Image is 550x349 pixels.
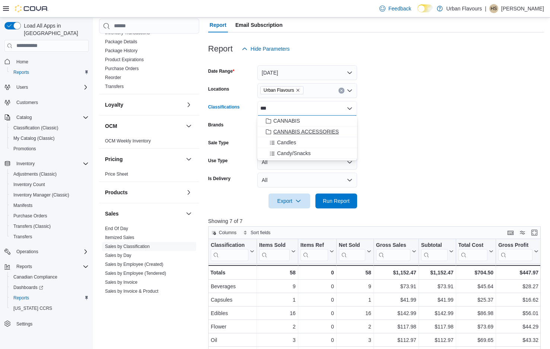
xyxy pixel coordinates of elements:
[235,18,283,32] span: Email Subscription
[105,289,158,294] a: Sales by Invoice & Product
[13,192,69,198] span: Inventory Manager (Classic)
[277,150,311,157] span: Candy/Snacks
[208,176,231,182] label: Is Delivery
[376,242,410,249] div: Gross Sales
[13,202,32,208] span: Manifests
[13,247,41,256] button: Operations
[388,5,411,12] span: Feedback
[10,180,48,189] a: Inventory Count
[208,140,229,146] label: Sale Type
[13,247,89,256] span: Operations
[485,4,486,13] p: |
[1,158,92,169] button: Inventory
[10,232,89,241] span: Transfers
[347,88,353,94] button: Open list of options
[339,336,371,345] div: 3
[518,228,527,237] button: Display options
[257,173,357,188] button: All
[105,271,166,276] a: Sales by Employee (Tendered)
[13,69,29,75] span: Reports
[10,211,89,220] span: Purchase Orders
[105,122,183,130] button: OCM
[268,194,310,208] button: Export
[376,242,410,261] div: Gross Sales
[10,232,35,241] a: Transfers
[7,67,92,78] button: Reports
[21,22,89,37] span: Load All Apps in [GEOGRAPHIC_DATA]
[10,191,89,199] span: Inventory Manager (Classic)
[458,282,493,291] div: $45.64
[10,180,89,189] span: Inventory Count
[301,242,328,261] div: Items Ref
[498,322,538,331] div: $44.29
[99,136,199,148] div: OCM
[347,106,353,111] button: Close list of options
[251,230,270,236] span: Sort fields
[13,98,89,107] span: Customers
[301,242,328,249] div: Items Ref
[376,336,416,345] div: $112.97
[13,234,32,240] span: Transfers
[210,268,254,277] div: Totals
[10,123,89,132] span: Classification (Classic)
[259,322,296,331] div: 2
[105,189,128,196] h3: Products
[13,135,55,141] span: My Catalog (Classic)
[458,295,493,304] div: $25.37
[105,101,183,109] button: Loyalty
[498,309,538,318] div: $56.01
[498,336,538,345] div: $43.32
[301,242,334,261] button: Items Ref
[421,336,454,345] div: $112.97
[105,48,137,53] a: Package History
[10,170,60,179] a: Adjustments (Classic)
[239,41,293,56] button: Hide Parameters
[7,272,92,282] button: Canadian Compliance
[13,146,36,152] span: Promotions
[498,242,538,261] button: Gross Profit
[259,309,296,318] div: 16
[10,211,50,220] a: Purchase Orders
[210,18,226,32] span: Report
[105,138,151,144] a: OCM Weekly Inventory
[10,170,89,179] span: Adjustments (Classic)
[184,100,193,109] button: Loyalty
[105,122,117,130] h3: OCM
[259,295,296,304] div: 1
[219,230,236,236] span: Columns
[339,322,371,331] div: 2
[421,242,448,249] div: Subtotal
[446,4,482,13] p: Urban Flavours
[208,44,233,53] h3: Report
[13,57,31,66] a: Home
[1,97,92,108] button: Customers
[491,4,497,13] span: HS
[13,113,35,122] button: Catalog
[7,200,92,211] button: Manifests
[10,283,46,292] a: Dashboards
[13,113,89,122] span: Catalog
[339,295,371,304] div: 1
[259,242,290,261] div: Items Sold
[259,242,296,261] button: Items Sold
[184,188,193,197] button: Products
[184,209,193,218] button: Sales
[13,274,57,280] span: Canadian Compliance
[1,82,92,92] button: Users
[105,226,128,231] a: End Of Day
[105,210,119,217] h3: Sales
[211,295,254,304] div: Capsules
[16,84,28,90] span: Users
[16,114,32,120] span: Catalog
[16,161,35,167] span: Inventory
[105,57,144,62] a: Product Expirations
[421,242,448,261] div: Subtotal
[211,282,254,291] div: Beverages
[296,88,300,92] button: Remove Urban Flavours from selection in this group
[105,75,121,80] a: Reorder
[301,282,334,291] div: 0
[498,282,538,291] div: $28.27
[10,283,89,292] span: Dashboards
[208,217,544,225] p: Showing 7 of 7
